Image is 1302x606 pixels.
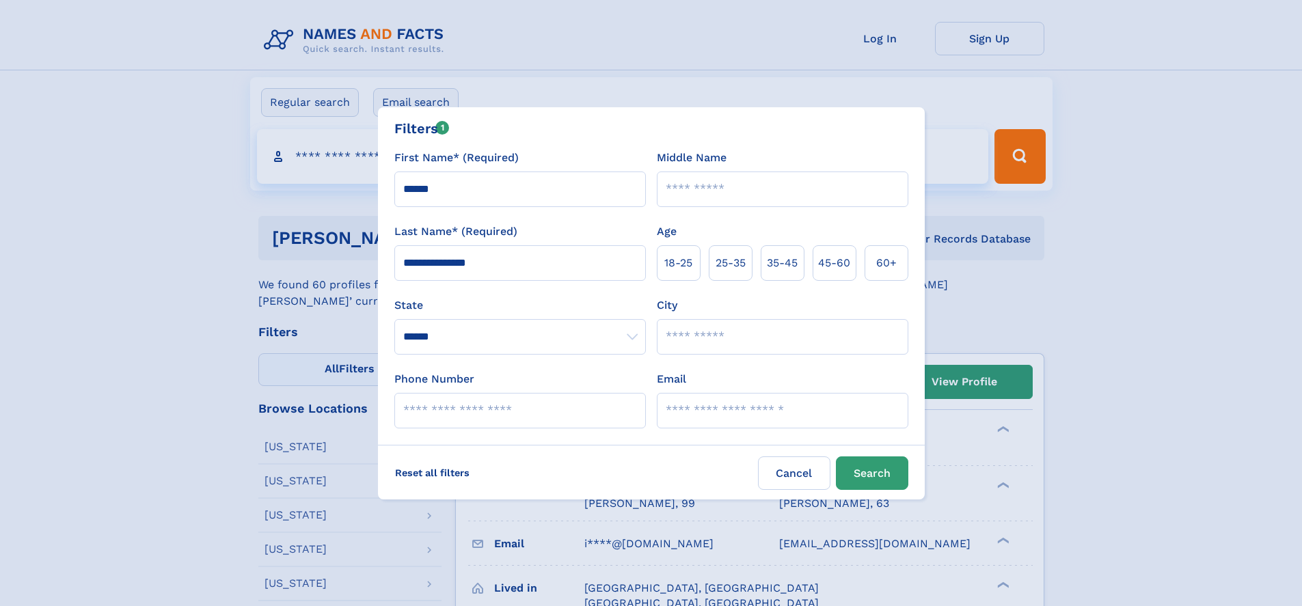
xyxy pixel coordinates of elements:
[394,150,519,166] label: First Name* (Required)
[394,371,474,387] label: Phone Number
[657,150,727,166] label: Middle Name
[657,371,686,387] label: Email
[657,223,677,240] label: Age
[657,297,677,314] label: City
[818,255,850,271] span: 45‑60
[394,223,517,240] label: Last Name* (Required)
[664,255,692,271] span: 18‑25
[394,118,450,139] div: Filters
[394,297,646,314] label: State
[876,255,897,271] span: 60+
[758,456,830,490] label: Cancel
[386,456,478,489] label: Reset all filters
[836,456,908,490] button: Search
[716,255,746,271] span: 25‑35
[767,255,798,271] span: 35‑45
